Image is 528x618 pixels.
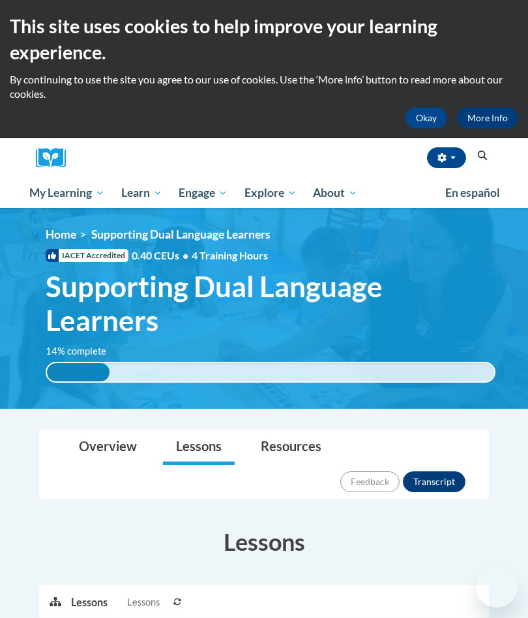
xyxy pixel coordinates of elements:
[476,566,518,608] iframe: Button to launch messaging window
[192,249,268,261] span: 4 Training Hours
[91,228,271,241] span: Supporting Dual Language Learners
[473,148,492,164] button: Search
[10,72,518,101] p: By continuing to use the site you agree to our use of cookies. Use the ‘More info’ button to read...
[10,13,518,66] h2: This site uses cookies to help improve your learning experience.
[340,471,400,492] button: Feedback
[46,344,121,359] label: 14% complete
[313,185,357,201] span: About
[457,108,518,128] a: More Info
[71,595,108,610] p: Lessons
[121,185,162,201] span: Learn
[236,178,305,208] a: Explore
[36,148,75,168] a: Cox Campus
[437,179,508,207] a: En español
[21,178,113,208] a: My Learning
[170,178,236,208] a: Engage
[405,108,447,128] button: Okay
[46,269,495,338] span: Supporting Dual Language Learners
[29,185,104,201] span: My Learning
[47,363,110,381] div: 14% complete
[248,430,334,465] a: Resources
[39,525,489,558] h3: Lessons
[244,185,297,201] span: Explore
[20,178,508,208] div: Main menu
[132,248,192,263] span: 0.40 CEUs
[427,147,466,168] button: Account Settings
[127,595,160,610] span: Lessons
[46,249,128,262] span: IACET Accredited
[36,148,75,168] img: Logo brand
[46,228,76,241] a: Home
[179,185,227,201] span: Engage
[163,430,235,465] a: Lessons
[183,249,188,261] span: •
[66,430,150,465] a: Overview
[403,471,465,492] button: Transcript
[445,186,500,199] span: En español
[113,178,171,208] a: Learn
[305,178,366,208] a: About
